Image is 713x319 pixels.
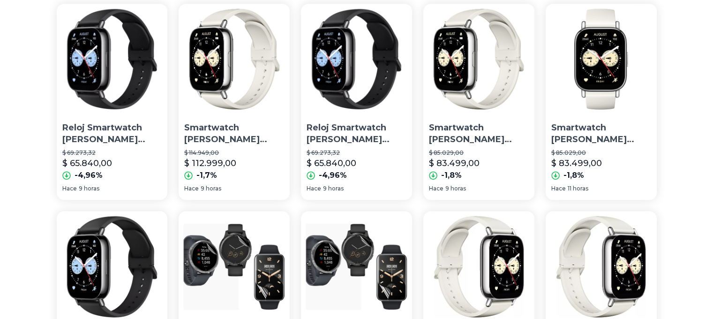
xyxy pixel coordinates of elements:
[323,185,344,192] span: 9 horas
[551,149,651,157] p: $ 85.029,00
[307,122,406,145] p: Reloj Smartwatch [PERSON_NAME] Watch 5 Lite 1,96 Amoled Bt G
[196,170,217,181] p: -1,7%
[429,122,529,145] p: Smartwatch [PERSON_NAME] Watch 5 Lite Amoled 1.96' Light Gold
[179,4,290,115] img: Smartwatch Xiaomi Redmi Watch 5 Lite Amoled 1.96' Light Gold
[201,185,221,192] span: 9 horas
[179,4,290,200] a: Smartwatch Xiaomi Redmi Watch 5 Lite Amoled 1.96' Light GoldSmartwatch [PERSON_NAME] Watch 5 Lite...
[551,122,651,145] p: Smartwatch [PERSON_NAME] Watch 5 Lite Amoled 1.96' Light Gold
[319,170,347,181] p: -4,96%
[546,4,657,115] img: Smartwatch Xiaomi Redmi Watch 5 Lite Amoled 1.96' Light Gold
[429,149,529,157] p: $ 85.029,00
[546,4,657,200] a: Smartwatch Xiaomi Redmi Watch 5 Lite Amoled 1.96' Light GoldSmartwatch [PERSON_NAME] Watch 5 Lite...
[441,170,462,181] p: -1,8%
[184,185,199,192] span: Hace
[184,157,236,170] p: $ 112.999,00
[62,157,112,170] p: $ 65.840,00
[62,185,77,192] span: Hace
[307,185,321,192] span: Hace
[301,4,412,115] img: Reloj Smartwatch Xiaomi Redmi Watch 5 Lite 1,96 Amoled Bt G
[423,4,534,115] img: Smartwatch Xiaomi Redmi Watch 5 Lite Amoled 1.96' Light Gold
[79,185,99,192] span: 9 horas
[307,157,356,170] p: $ 65.840,00
[551,185,566,192] span: Hace
[563,170,584,181] p: -1,8%
[75,170,103,181] p: -4,96%
[57,4,168,115] img: Reloj Smartwatch Xiaomi Redmi Watch 5 Lite 1,96 Amoled Bt Gps - Black
[429,185,443,192] span: Hace
[301,4,412,200] a: Reloj Smartwatch Xiaomi Redmi Watch 5 Lite 1,96 Amoled Bt GReloj Smartwatch [PERSON_NAME] Watch 5...
[184,149,284,157] p: $ 114.949,00
[445,185,466,192] span: 9 horas
[423,4,534,200] a: Smartwatch Xiaomi Redmi Watch 5 Lite Amoled 1.96' Light GoldSmartwatch [PERSON_NAME] Watch 5 Lite...
[62,122,162,145] p: Reloj Smartwatch [PERSON_NAME] Watch 5 Lite 1,96 Amoled Bt Gps - Black
[307,149,406,157] p: $ 69.273,32
[568,185,588,192] span: 11 horas
[57,4,168,200] a: Reloj Smartwatch Xiaomi Redmi Watch 5 Lite 1,96 Amoled Bt Gps - BlackReloj Smartwatch [PERSON_NAM...
[184,122,284,145] p: Smartwatch [PERSON_NAME] Watch 5 Lite Amoled 1.96' Light Gold
[429,157,480,170] p: $ 83.499,00
[551,157,602,170] p: $ 83.499,00
[62,149,162,157] p: $ 69.273,32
